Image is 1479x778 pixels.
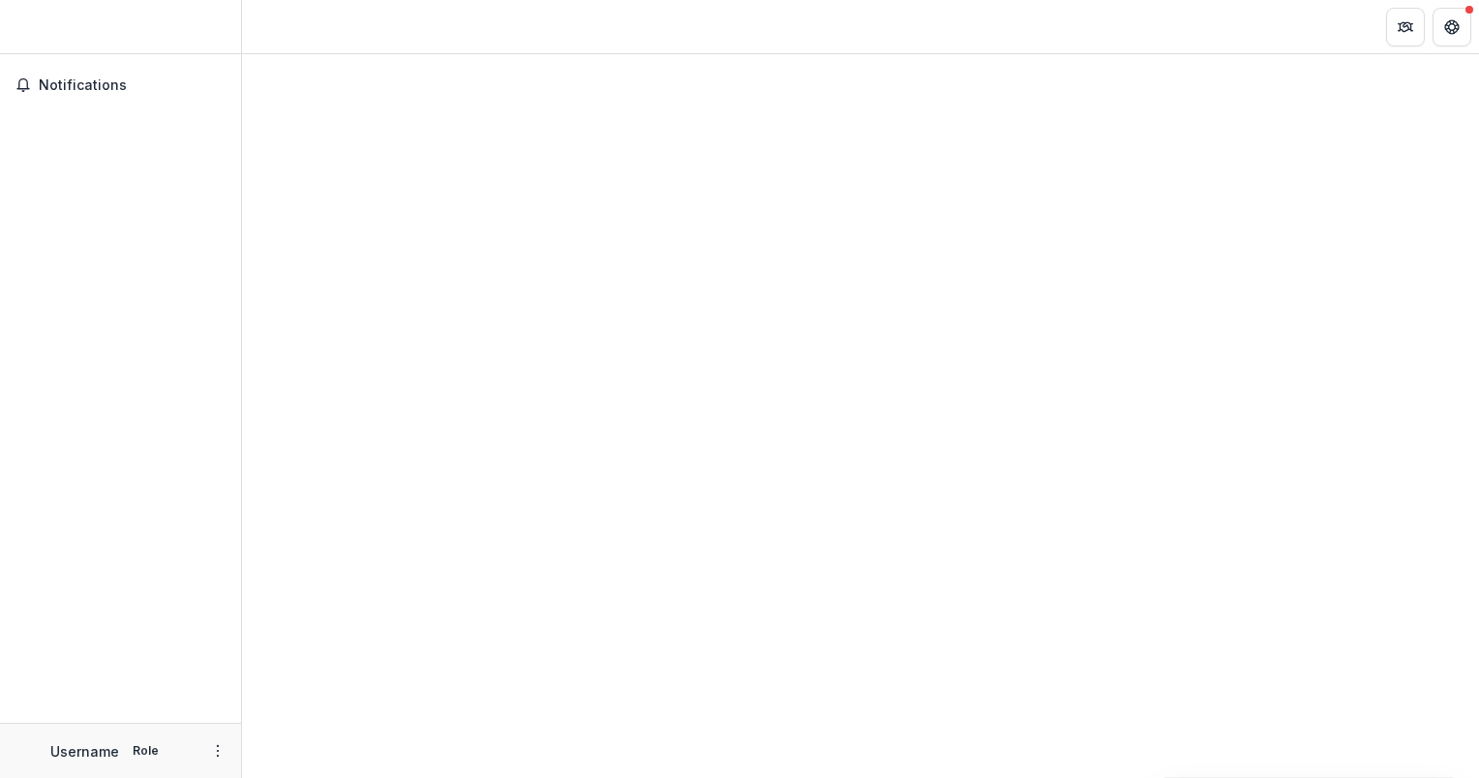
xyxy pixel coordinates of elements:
button: Partners [1386,8,1425,46]
button: Get Help [1433,8,1471,46]
span: Notifications [39,77,226,94]
button: More [206,739,229,763]
button: Notifications [8,70,233,101]
p: Role [127,742,165,760]
p: Username [50,741,119,762]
